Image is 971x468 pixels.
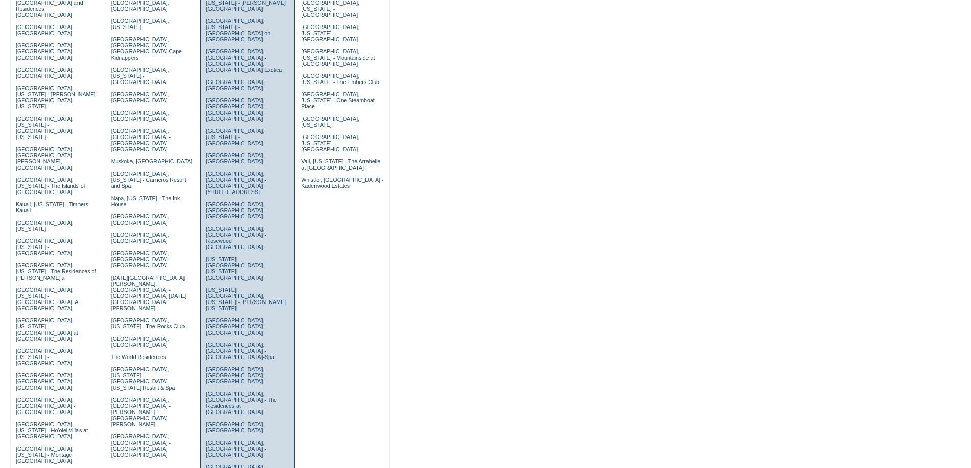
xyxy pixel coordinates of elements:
a: [DATE][GEOGRAPHIC_DATA][PERSON_NAME], [GEOGRAPHIC_DATA] - [GEOGRAPHIC_DATA] [DATE][GEOGRAPHIC_DAT... [111,274,186,311]
a: [GEOGRAPHIC_DATA], [US_STATE] - [GEOGRAPHIC_DATA] [301,24,359,42]
a: [US_STATE][GEOGRAPHIC_DATA], [US_STATE][GEOGRAPHIC_DATA] [206,256,264,281]
a: Whistler, [GEOGRAPHIC_DATA] - Kadenwood Estates [301,177,383,189]
a: [GEOGRAPHIC_DATA], [GEOGRAPHIC_DATA] [111,336,169,348]
a: [GEOGRAPHIC_DATA], [GEOGRAPHIC_DATA] [206,152,264,164]
a: [GEOGRAPHIC_DATA], [GEOGRAPHIC_DATA] - [GEOGRAPHIC_DATA] [111,250,171,268]
a: [GEOGRAPHIC_DATA], [US_STATE] - [GEOGRAPHIC_DATA] at [GEOGRAPHIC_DATA] [16,317,78,342]
a: [GEOGRAPHIC_DATA] - [GEOGRAPHIC_DATA] - [GEOGRAPHIC_DATA] [16,42,75,61]
a: [GEOGRAPHIC_DATA], [GEOGRAPHIC_DATA] - [GEOGRAPHIC_DATA] [16,397,75,415]
a: [GEOGRAPHIC_DATA], [GEOGRAPHIC_DATA] - [GEOGRAPHIC_DATA] [GEOGRAPHIC_DATA] [206,97,266,122]
a: [GEOGRAPHIC_DATA], [GEOGRAPHIC_DATA] [206,79,264,91]
a: [GEOGRAPHIC_DATA], [GEOGRAPHIC_DATA] [111,213,169,226]
a: [GEOGRAPHIC_DATA], [GEOGRAPHIC_DATA] [16,24,74,36]
a: [GEOGRAPHIC_DATA], [GEOGRAPHIC_DATA] - The Residences at [GEOGRAPHIC_DATA] [206,391,277,415]
a: [GEOGRAPHIC_DATA], [US_STATE] - [PERSON_NAME][GEOGRAPHIC_DATA], [US_STATE] [16,85,96,109]
a: [GEOGRAPHIC_DATA], [US_STATE] - The Islands of [GEOGRAPHIC_DATA] [16,177,85,195]
a: Muskoka, [GEOGRAPHIC_DATA] [111,158,192,164]
a: [GEOGRAPHIC_DATA], [GEOGRAPHIC_DATA] - [GEOGRAPHIC_DATA] [GEOGRAPHIC_DATA] [111,128,171,152]
a: [GEOGRAPHIC_DATA], [US_STATE] - [GEOGRAPHIC_DATA] [206,128,264,146]
a: [GEOGRAPHIC_DATA], [GEOGRAPHIC_DATA] - [GEOGRAPHIC_DATA] [206,439,266,458]
a: [GEOGRAPHIC_DATA], [GEOGRAPHIC_DATA] [111,109,169,122]
a: [GEOGRAPHIC_DATA], [GEOGRAPHIC_DATA] - [GEOGRAPHIC_DATA] [GEOGRAPHIC_DATA] [111,433,171,458]
a: [GEOGRAPHIC_DATA], [US_STATE] - Ho'olei Villas at [GEOGRAPHIC_DATA] [16,421,88,439]
a: [GEOGRAPHIC_DATA], [GEOGRAPHIC_DATA] - Rosewood [GEOGRAPHIC_DATA] [206,226,266,250]
a: [US_STATE][GEOGRAPHIC_DATA], [US_STATE] - [PERSON_NAME] [US_STATE] [206,287,286,311]
a: [GEOGRAPHIC_DATA], [US_STATE] [16,219,74,232]
a: [GEOGRAPHIC_DATA], [GEOGRAPHIC_DATA] [206,421,264,433]
a: [GEOGRAPHIC_DATA], [GEOGRAPHIC_DATA] - [GEOGRAPHIC_DATA] [206,366,266,384]
a: [GEOGRAPHIC_DATA], [GEOGRAPHIC_DATA] [111,91,169,103]
a: [GEOGRAPHIC_DATA], [US_STATE] - The Timbers Club [301,73,379,85]
a: [GEOGRAPHIC_DATA], [US_STATE] - The Rocks Club [111,317,185,329]
a: [GEOGRAPHIC_DATA], [US_STATE] - [GEOGRAPHIC_DATA] [US_STATE] Resort & Spa [111,366,175,391]
a: [GEOGRAPHIC_DATA] - [GEOGRAPHIC_DATA][PERSON_NAME], [GEOGRAPHIC_DATA] [16,146,75,171]
a: [GEOGRAPHIC_DATA], [GEOGRAPHIC_DATA] - [GEOGRAPHIC_DATA], [GEOGRAPHIC_DATA] Exotica [206,48,282,73]
a: [GEOGRAPHIC_DATA], [US_STATE] - [GEOGRAPHIC_DATA], A [GEOGRAPHIC_DATA] [16,287,78,311]
a: [GEOGRAPHIC_DATA], [US_STATE] - [GEOGRAPHIC_DATA] [16,238,74,256]
a: [GEOGRAPHIC_DATA], [GEOGRAPHIC_DATA] - [GEOGRAPHIC_DATA] [206,317,266,336]
a: [GEOGRAPHIC_DATA], [GEOGRAPHIC_DATA] [111,232,169,244]
a: [GEOGRAPHIC_DATA], [US_STATE] - The Residences of [PERSON_NAME]'a [16,262,96,281]
a: [GEOGRAPHIC_DATA], [US_STATE] - [GEOGRAPHIC_DATA] [301,134,359,152]
a: [GEOGRAPHIC_DATA], [GEOGRAPHIC_DATA] - [GEOGRAPHIC_DATA]-Spa [206,342,274,360]
a: [GEOGRAPHIC_DATA], [US_STATE] - Mountainside at [GEOGRAPHIC_DATA] [301,48,375,67]
a: The World Residences [111,354,166,360]
a: [GEOGRAPHIC_DATA], [US_STATE] - One Steamboat Place [301,91,375,109]
a: [GEOGRAPHIC_DATA], [GEOGRAPHIC_DATA] - [PERSON_NAME][GEOGRAPHIC_DATA][PERSON_NAME] [111,397,171,427]
a: Vail, [US_STATE] - The Arrabelle at [GEOGRAPHIC_DATA] [301,158,380,171]
a: [GEOGRAPHIC_DATA], [GEOGRAPHIC_DATA] [16,67,74,79]
a: Napa, [US_STATE] - The Ink House [111,195,180,207]
a: [GEOGRAPHIC_DATA], [US_STATE] - [GEOGRAPHIC_DATA] [16,348,74,366]
a: [GEOGRAPHIC_DATA], [US_STATE] [301,116,359,128]
a: [GEOGRAPHIC_DATA], [US_STATE] - Carneros Resort and Spa [111,171,186,189]
a: Kaua'i, [US_STATE] - Timbers Kaua'i [16,201,88,213]
a: [GEOGRAPHIC_DATA], [GEOGRAPHIC_DATA] - [GEOGRAPHIC_DATA] [16,372,75,391]
a: [GEOGRAPHIC_DATA], [US_STATE] - [GEOGRAPHIC_DATA] on [GEOGRAPHIC_DATA] [206,18,270,42]
a: [GEOGRAPHIC_DATA], [US_STATE] - [GEOGRAPHIC_DATA], [US_STATE] [16,116,74,140]
a: [GEOGRAPHIC_DATA], [US_STATE] [111,18,169,30]
a: [GEOGRAPHIC_DATA], [GEOGRAPHIC_DATA] - [GEOGRAPHIC_DATA] Cape Kidnappers [111,36,182,61]
a: [GEOGRAPHIC_DATA], [US_STATE] - [GEOGRAPHIC_DATA] [111,67,169,85]
a: [GEOGRAPHIC_DATA], [GEOGRAPHIC_DATA] - [GEOGRAPHIC_DATA] [206,201,266,219]
a: [GEOGRAPHIC_DATA], [GEOGRAPHIC_DATA] - [GEOGRAPHIC_DATA][STREET_ADDRESS] [206,171,266,195]
a: [GEOGRAPHIC_DATA], [US_STATE] - Montage [GEOGRAPHIC_DATA] [16,446,74,464]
